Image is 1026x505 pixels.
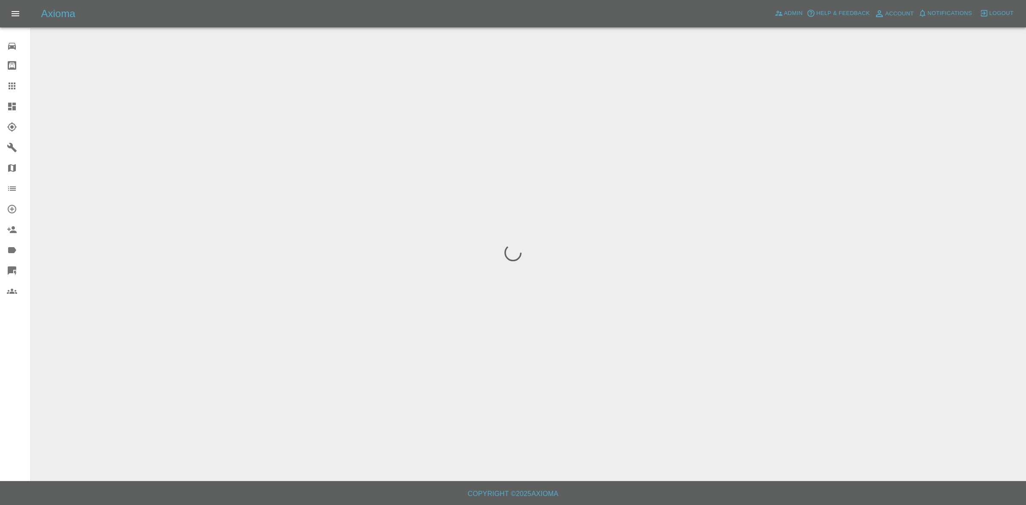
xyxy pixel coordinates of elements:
[784,9,803,18] span: Admin
[916,7,974,20] button: Notifications
[5,3,26,24] button: Open drawer
[41,7,75,21] h5: Axioma
[805,7,872,20] button: Help & Feedback
[772,7,805,20] a: Admin
[928,9,972,18] span: Notifications
[989,9,1014,18] span: Logout
[872,7,916,21] a: Account
[978,7,1016,20] button: Logout
[885,9,914,19] span: Account
[816,9,870,18] span: Help & Feedback
[7,488,1019,500] h6: Copyright © 2025 Axioma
